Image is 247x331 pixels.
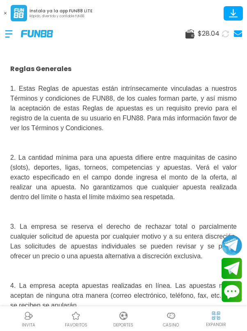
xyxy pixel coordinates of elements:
[222,234,242,256] button: Join telegram channel
[65,322,87,328] p: favoritos
[10,282,237,309] span: 4. La empresa acepta apuestas realizadas en línea. Las apuestas no se aceptan de ninguna otra man...
[163,322,179,328] p: Casino
[11,5,27,21] img: App Logo
[5,310,53,328] a: ReferralReferralINVITA
[222,281,242,302] button: Contact customer service
[10,85,237,131] span: 1. Estas Reglas de apuestas están intrínsecamente vinculadas a nuestros Términos y condiciones de...
[24,311,34,321] img: Referral
[30,14,92,19] p: Rápido, divertido y confiable FUN88
[21,30,53,37] img: Company Logo
[53,310,100,328] a: Casino FavoritosCasino Favoritosfavoritos
[198,29,220,39] span: $ 28.04
[147,310,195,328] a: CasinoCasinoCasino
[119,311,128,321] img: Deportes
[100,310,147,328] a: DeportesDeportesDeportes
[10,223,237,260] span: 3. La empresa se reserva el derecho de rechazar total o parcialmente cualquier solicitud de apues...
[166,311,176,321] img: Casino
[206,322,226,328] p: EXPANDIR
[222,258,242,279] button: Join telegram
[211,310,221,321] img: hide
[10,154,237,200] span: 2. La cantidad mínima para una apuesta difiere entre maquinitas de casino (slots), deportes, liga...
[22,322,35,328] p: INVITA
[113,322,133,328] p: Deportes
[71,311,81,321] img: Casino Favoritos
[10,64,71,74] strong: Reglas Generales
[30,8,92,14] p: Instala ya la app FUN88 LITE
